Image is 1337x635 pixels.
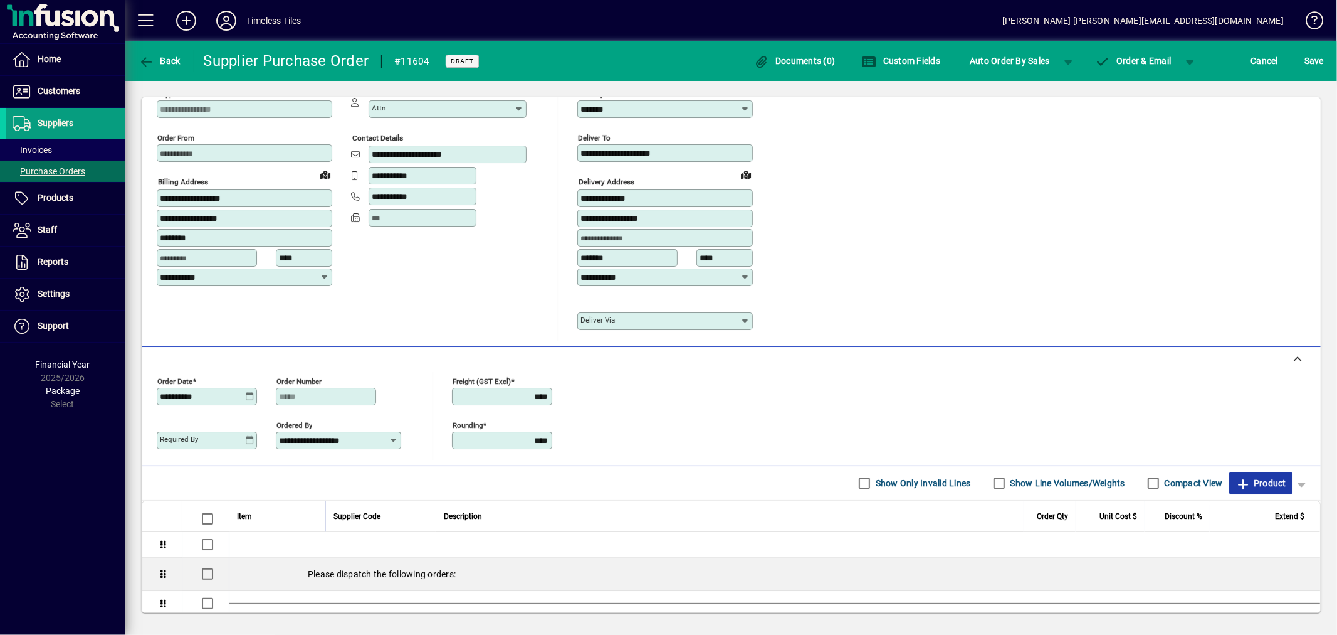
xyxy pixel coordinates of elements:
span: Draft [451,57,474,65]
a: Home [6,44,125,75]
button: Auto Order By Sales [963,50,1056,72]
span: Home [38,54,61,64]
button: Profile [206,9,246,32]
span: Customers [38,86,80,96]
mat-label: Order number [276,376,322,385]
span: Order Qty [1037,510,1068,523]
a: Reports [6,247,125,278]
a: Products [6,183,125,214]
mat-label: Order from [157,134,194,142]
span: Extend $ [1275,510,1304,523]
div: [PERSON_NAME] [PERSON_NAME][EMAIL_ADDRESS][DOMAIN_NAME] [1002,11,1284,31]
mat-label: Freight (GST excl) [453,376,511,385]
span: Cancel [1251,51,1279,71]
span: Product [1235,473,1286,493]
a: Settings [6,279,125,310]
div: Please dispatch the following orders: [229,558,1320,590]
button: Add [166,9,206,32]
button: Custom Fields [858,50,943,72]
button: Documents (0) [751,50,839,72]
span: Package [46,386,80,396]
span: Support [38,321,69,331]
div: #11604 [394,51,430,72]
a: Purchase Orders [6,161,125,182]
span: Unit Cost $ [1099,510,1137,523]
div: Timeless Tiles [246,11,301,31]
label: Show Line Volumes/Weights [1008,477,1125,489]
a: View on map [315,164,335,184]
span: Reports [38,257,68,267]
span: S [1304,56,1309,66]
a: View on map [736,164,756,184]
app-page-header-button: Back [125,50,194,72]
button: Product [1229,472,1292,494]
div: Supplier Purchase Order [204,51,369,71]
button: Save [1301,50,1327,72]
mat-label: Attn [372,104,385,112]
mat-label: Deliver via [580,316,615,324]
span: Financial Year [36,360,90,370]
label: Compact View [1162,477,1223,489]
a: Knowledge Base [1296,3,1321,43]
mat-label: Rounding [453,420,483,429]
a: Customers [6,76,125,107]
span: Staff [38,225,57,235]
mat-label: Required by [160,435,198,444]
mat-label: Ordered by [276,420,312,429]
span: Discount % [1165,510,1202,523]
button: Back [135,50,184,72]
span: Invoices [13,145,52,155]
span: Purchase Orders [13,166,85,176]
span: Description [444,510,482,523]
mat-label: Deliver To [578,134,611,142]
button: Cancel [1248,50,1282,72]
span: Products [38,193,73,203]
span: Documents (0) [754,56,836,66]
span: Settings [38,289,70,299]
span: Item [237,510,252,523]
span: Auto Order By Sales [970,51,1050,71]
mat-label: Order date [157,376,192,385]
span: Back [139,56,181,66]
span: Custom Fields [861,56,940,66]
span: Suppliers [38,118,73,128]
span: ave [1304,51,1324,71]
a: Invoices [6,139,125,161]
a: Staff [6,215,125,246]
a: Support [6,311,125,342]
span: Order & Email [1095,56,1172,66]
button: Order & Email [1089,50,1178,72]
label: Show Only Invalid Lines [873,477,971,489]
span: Supplier Code [333,510,380,523]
